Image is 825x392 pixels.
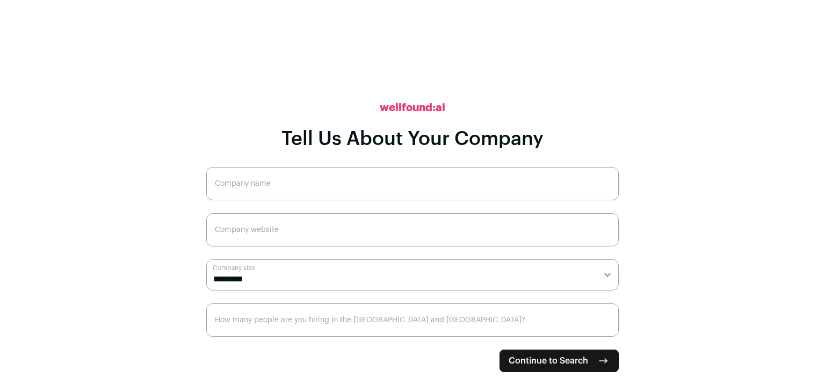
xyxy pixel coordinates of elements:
input: Company name [206,167,619,200]
span: Continue to Search [509,354,588,367]
h2: wellfound:ai [380,100,445,115]
button: Continue to Search [500,350,619,372]
input: Company website [206,213,619,246]
input: How many people are you hiring in the US and Canada? [206,303,619,337]
h1: Tell Us About Your Company [281,128,544,150]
